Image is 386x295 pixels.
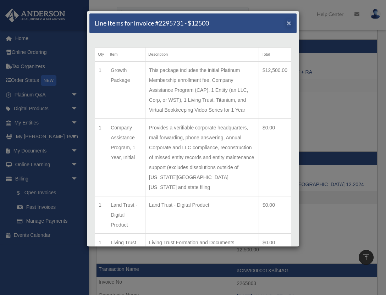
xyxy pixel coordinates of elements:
[145,119,259,196] td: Provides a verifiable corporate headquarters, mail forwarding, phone answering, Annual Corporate ...
[107,196,145,234] td: Land Trust - Digital Product
[95,19,209,28] h5: Line Items for Invoice #2295731 - $12500
[259,119,291,196] td: $0.00
[259,61,291,119] td: $12,500.00
[287,19,291,27] button: Close
[95,61,107,119] td: 1
[107,234,145,271] td: Living Trust Formation (Single)
[145,234,259,271] td: Living Trust Formation and Documents
[145,61,259,119] td: This package includes the initial Platinum Membership enrollment fee, Company Assistance Program ...
[259,48,291,62] th: Total
[145,196,259,234] td: Land Trust - Digital Product
[95,234,107,271] td: 1
[107,119,145,196] td: Company Assistance Program, 1 Year, Initial
[145,48,259,62] th: Description
[259,196,291,234] td: $0.00
[107,61,145,119] td: Growth Package
[95,119,107,196] td: 1
[95,48,107,62] th: Qty
[95,196,107,234] td: 1
[259,234,291,271] td: $0.00
[107,48,145,62] th: Item
[287,19,291,27] span: ×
